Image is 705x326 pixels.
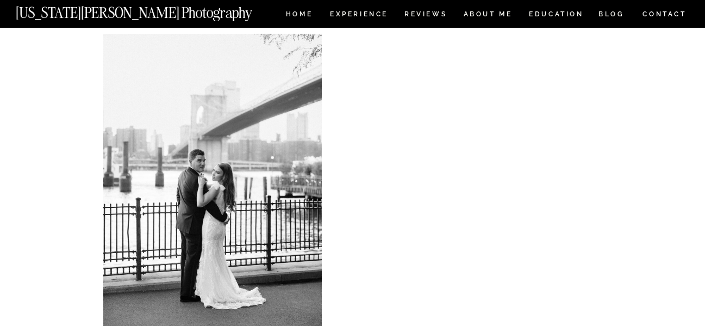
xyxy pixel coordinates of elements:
a: [US_STATE][PERSON_NAME] Photography [16,5,289,15]
a: BLOG [598,11,625,20]
a: HOME [284,11,315,20]
a: CONTACT [642,8,687,20]
a: REVIEWS [404,11,445,20]
a: EDUCATION [528,11,585,20]
a: Experience [330,11,387,20]
a: ABOUT ME [463,11,513,20]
